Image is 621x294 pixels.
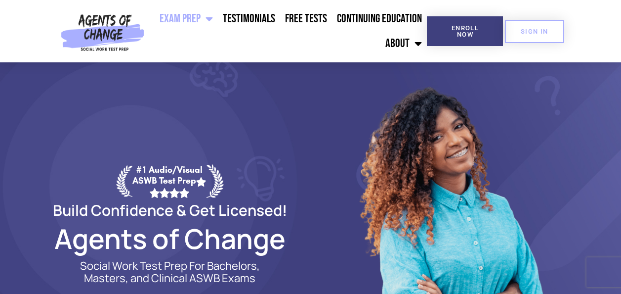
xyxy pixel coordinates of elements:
[132,164,207,197] div: #1 Audio/Visual ASWB Test Prep
[443,25,487,38] span: Enroll Now
[29,203,311,217] h2: Build Confidence & Get Licensed!
[155,6,218,31] a: Exam Prep
[427,16,503,46] a: Enroll Now
[69,260,271,285] p: Social Work Test Prep For Bachelors, Masters, and Clinical ASWB Exams
[521,28,548,35] span: SIGN IN
[380,31,427,56] a: About
[505,20,564,43] a: SIGN IN
[280,6,332,31] a: Free Tests
[29,227,311,250] h2: Agents of Change
[218,6,280,31] a: Testimonials
[332,6,427,31] a: Continuing Education
[148,6,427,56] nav: Menu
